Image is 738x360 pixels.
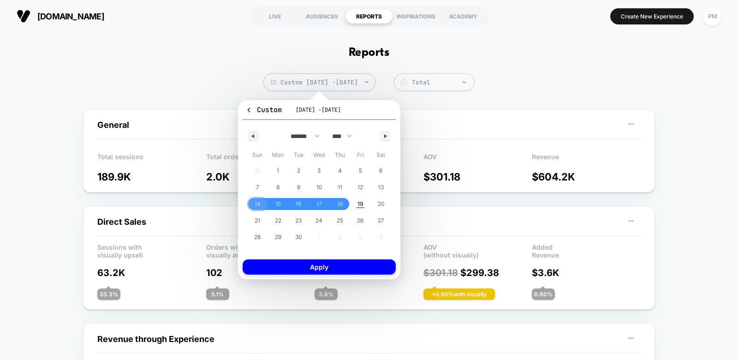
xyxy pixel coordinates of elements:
span: 12 [357,179,363,196]
span: Thu [329,148,350,162]
button: 11 [329,179,350,196]
p: Sessions with visually upsell [97,243,206,257]
img: end [463,81,466,83]
button: 7 [247,179,268,196]
button: PM [701,7,724,26]
button: 9 [288,179,309,196]
button: 19 [350,196,371,212]
span: 2 [297,162,300,179]
span: 11 [338,179,342,196]
p: 2.0K [206,171,315,183]
span: [DOMAIN_NAME] [37,12,104,21]
span: 7 [256,179,259,196]
button: 16 [288,196,309,212]
button: 13 [370,179,391,196]
button: 20 [370,196,391,212]
button: Create New Experience [610,8,694,24]
button: 2 [288,162,309,179]
span: 9 [297,179,300,196]
img: Visually logo [17,9,30,23]
span: 23 [295,212,302,229]
span: 14 [255,196,261,212]
span: 30 [295,229,302,246]
p: Added Revenue [532,243,641,257]
button: 24 [309,212,330,229]
span: Direct Sales [97,217,146,227]
div: PM [703,7,721,25]
span: Sat [370,148,391,162]
span: 5 [359,162,362,179]
button: 29 [268,229,289,246]
button: 28 [247,229,268,246]
img: end [365,81,368,83]
h1: Reports [349,46,389,60]
div: AUDIENCES [298,9,345,24]
div: 33.3 % [97,288,120,300]
span: 17 [316,196,322,212]
p: 189.9K [97,171,206,183]
span: Revenue through Experience [97,334,214,344]
p: $ 604.2K [532,171,641,183]
span: 24 [315,212,322,229]
button: 23 [288,212,309,229]
span: Sun [247,148,268,162]
div: 5.1 % [206,288,229,300]
span: 28 [254,229,261,246]
span: 6 [379,162,382,179]
div: REPORTS [345,9,393,24]
span: 22 [275,212,281,229]
span: 3 [317,162,321,179]
p: Orders with visually added products [206,243,315,257]
button: 17 [309,196,330,212]
p: 102 [206,267,315,278]
span: Custom [DATE] - [DATE] [263,73,375,91]
button: 27 [370,212,391,229]
button: 10 [309,179,330,196]
div: INSPIRATIONS [393,9,440,24]
span: 13 [378,179,384,196]
span: $ 301.18 [423,267,458,278]
span: 19 [357,196,363,212]
p: Total orders [206,153,315,167]
span: 21 [255,212,260,229]
button: 3 [309,162,330,179]
div: 3.6 % [315,288,338,300]
button: [DOMAIN_NAME] [14,9,107,24]
p: AOV (without visually) [423,243,532,257]
button: 21 [247,212,268,229]
div: + 0.60 % with visually [423,288,495,300]
p: $ 3.6K [532,267,641,278]
button: 1 [268,162,289,179]
button: 26 [350,212,371,229]
p: $ 301.18 [423,171,532,183]
span: Mon [268,148,289,162]
span: 29 [275,229,281,246]
span: Wed [309,148,330,162]
span: 4 [338,162,342,179]
div: Total [412,78,470,86]
span: Tue [288,148,309,162]
div: 0.60 % [532,288,555,300]
button: 12 [350,179,371,196]
button: 15 [268,196,289,212]
button: 18 [329,196,350,212]
button: 6 [370,162,391,179]
span: General [97,120,129,130]
tspan: $ [402,80,405,84]
span: 27 [378,212,384,229]
span: 15 [275,196,281,212]
p: 63.2K [97,267,206,278]
span: Fri [350,148,371,162]
img: calendar [271,80,276,84]
span: 26 [357,212,363,229]
p: AOV [423,153,532,167]
button: 4 [329,162,350,179]
span: 10 [316,179,322,196]
button: 14 [247,196,268,212]
span: Custom [245,105,282,114]
button: 25 [329,212,350,229]
span: 16 [296,196,301,212]
p: $ 299.38 [423,267,532,278]
span: 25 [337,212,343,229]
button: 22 [268,212,289,229]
